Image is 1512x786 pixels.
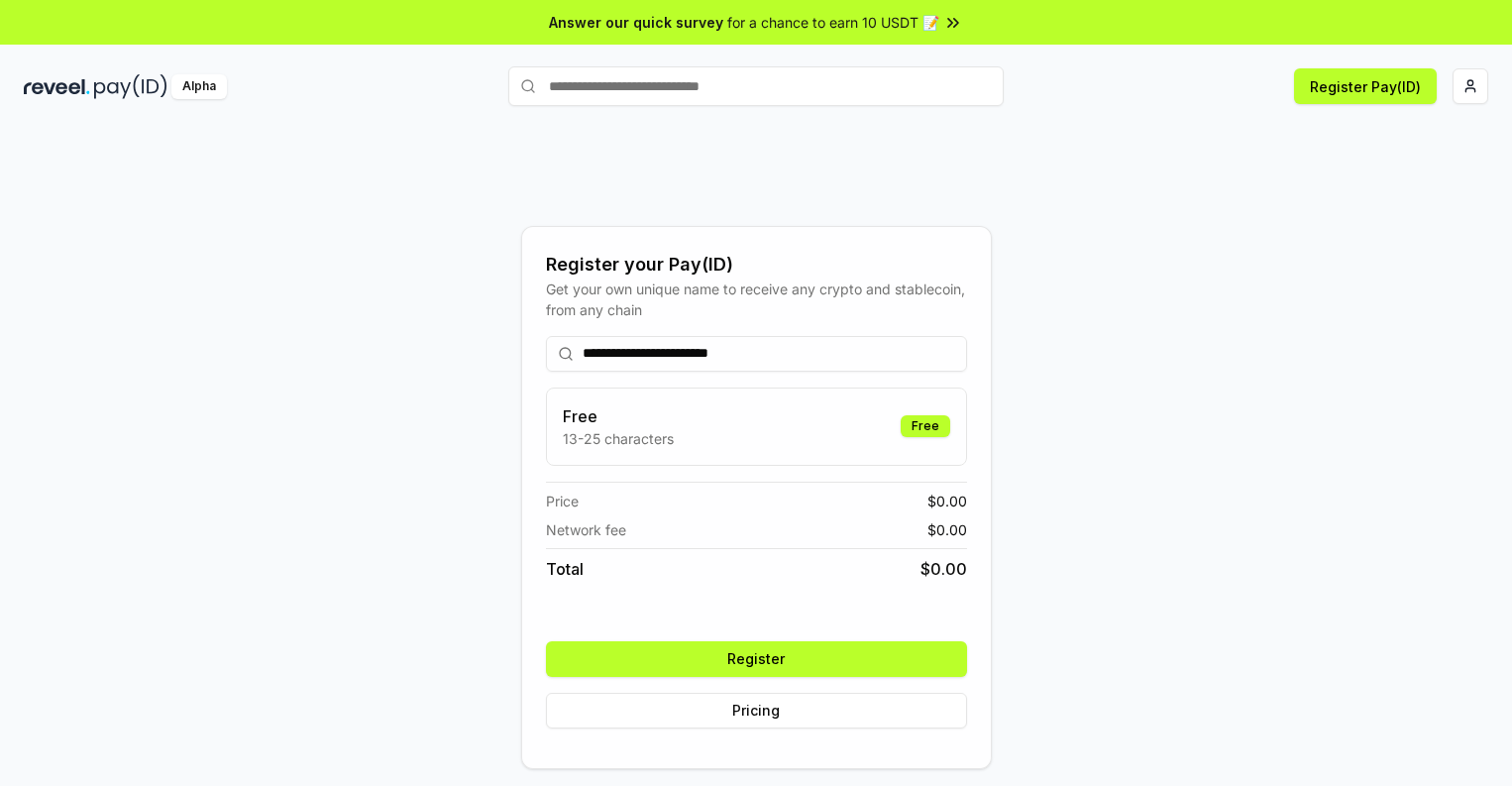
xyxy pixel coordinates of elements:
[546,519,626,540] span: Network fee
[1294,68,1437,104] button: Register Pay(ID)
[546,251,967,279] div: Register your Pay(ID)
[171,74,227,99] div: Alpha
[927,491,967,511] span: $ 0.00
[727,12,939,33] span: for a chance to earn 10 USDT 📝
[24,74,90,99] img: reveel_dark
[94,74,167,99] img: pay_id
[546,491,579,511] span: Price
[563,404,674,428] h3: Free
[927,519,967,540] span: $ 0.00
[549,12,723,33] span: Answer our quick survey
[546,641,967,677] button: Register
[546,693,967,729] button: Pricing
[563,428,674,449] p: 13-25 characters
[920,557,967,581] span: $ 0.00
[546,557,584,581] span: Total
[901,415,950,437] div: Free
[546,279,967,320] div: Get your own unique name to receive any crypto and stablecoin, from any chain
